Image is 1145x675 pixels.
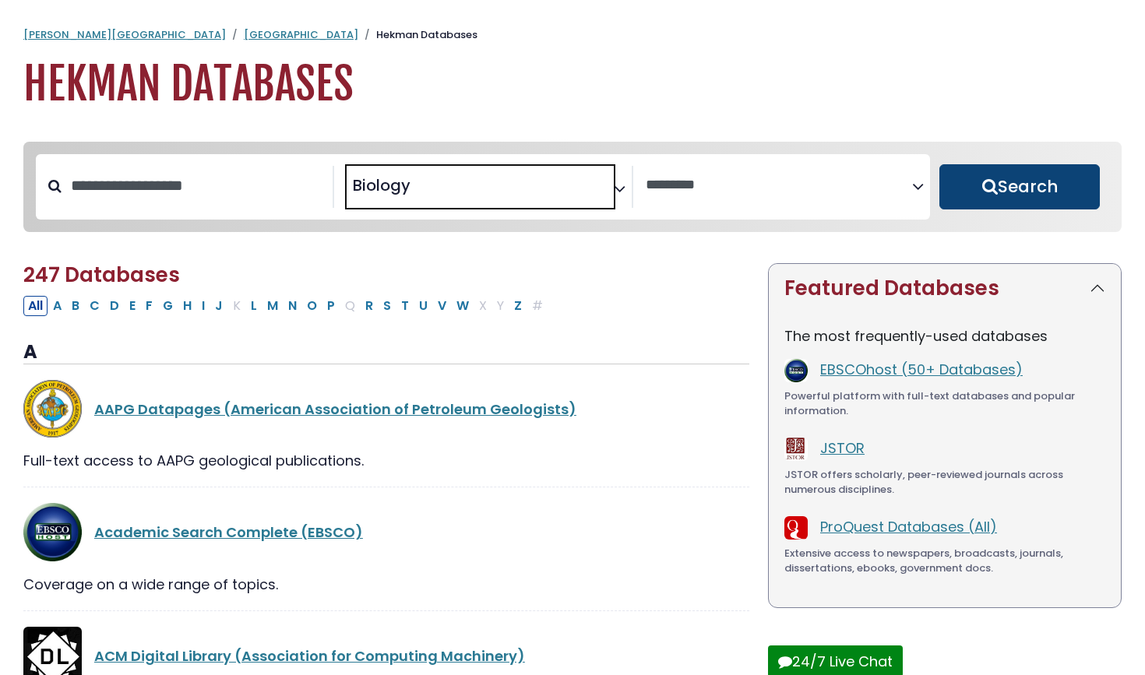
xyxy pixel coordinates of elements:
div: Full-text access to AAPG geological publications. [23,450,749,471]
button: Filter Results M [262,296,283,316]
h3: A [23,341,749,364]
button: Filter Results C [85,296,104,316]
button: Filter Results W [452,296,474,316]
button: Filter Results I [197,296,210,316]
span: 247 Databases [23,261,180,289]
button: Filter Results T [396,296,414,316]
div: JSTOR offers scholarly, peer-reviewed journals across numerous disciplines. [784,467,1105,497]
a: AAPG Datapages (American Association of Petroleum Geologists) [94,399,576,419]
textarea: Search [414,182,425,199]
button: Filter Results N [284,296,301,316]
button: Filter Results H [178,296,196,316]
a: EBSCOhost (50+ Databases) [820,360,1023,379]
button: Filter Results D [105,296,124,316]
button: Filter Results V [433,296,451,316]
p: The most frequently-used databases [784,325,1105,346]
button: Filter Results E [125,296,140,316]
a: ACM Digital Library (Association for Computing Machinery) [94,646,525,666]
div: Coverage on a wide range of topics. [23,574,749,595]
span: Biology [353,174,410,197]
button: Filter Results R [361,296,378,316]
button: Filter Results A [48,296,66,316]
li: Hekman Databases [358,27,477,43]
button: Filter Results J [210,296,227,316]
button: Submit for Search Results [939,164,1100,209]
button: Filter Results G [158,296,178,316]
button: Featured Databases [769,264,1121,313]
button: Filter Results L [246,296,262,316]
div: Extensive access to newspapers, broadcasts, journals, dissertations, ebooks, government docs. [784,546,1105,576]
nav: Search filters [23,142,1122,232]
div: Powerful platform with full-text databases and popular information. [784,388,1105,419]
button: Filter Results P [322,296,340,316]
div: Alpha-list to filter by first letter of database name [23,295,549,315]
button: Filter Results U [414,296,432,316]
textarea: Search [646,178,912,194]
nav: breadcrumb [23,27,1122,43]
a: JSTOR [820,438,865,458]
a: [PERSON_NAME][GEOGRAPHIC_DATA] [23,27,226,42]
input: Search database by title or keyword [62,173,333,199]
li: Biology [347,174,410,197]
button: Filter Results F [141,296,157,316]
button: Filter Results Z [509,296,527,316]
h1: Hekman Databases [23,58,1122,111]
button: Filter Results O [302,296,322,316]
button: Filter Results S [379,296,396,316]
a: ProQuest Databases (All) [820,517,997,536]
a: Academic Search Complete (EBSCO) [94,522,363,542]
button: Filter Results B [67,296,84,316]
a: [GEOGRAPHIC_DATA] [244,27,358,42]
button: All [23,296,48,316]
